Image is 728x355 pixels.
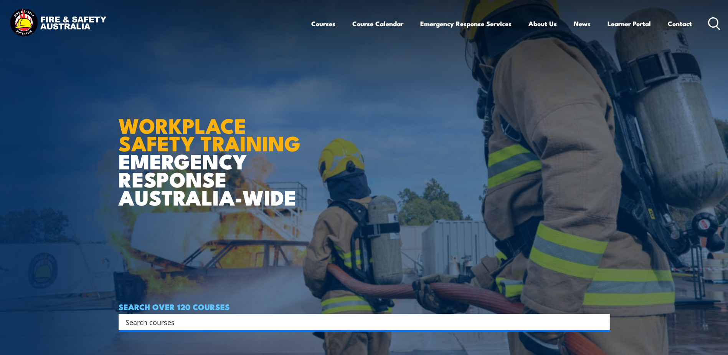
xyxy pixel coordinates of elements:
a: News [574,13,591,34]
a: Contact [668,13,692,34]
form: Search form [127,317,594,327]
strong: WORKPLACE SAFETY TRAINING [119,109,300,159]
input: Search input [125,316,593,328]
h4: SEARCH OVER 120 COURSES [119,302,610,311]
a: Learner Portal [607,13,651,34]
a: Emergency Response Services [420,13,512,34]
a: Course Calendar [352,13,403,34]
a: About Us [528,13,557,34]
a: Courses [311,13,335,34]
button: Search magnifier button [596,317,607,327]
h1: EMERGENCY RESPONSE AUSTRALIA-WIDE [119,97,306,206]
